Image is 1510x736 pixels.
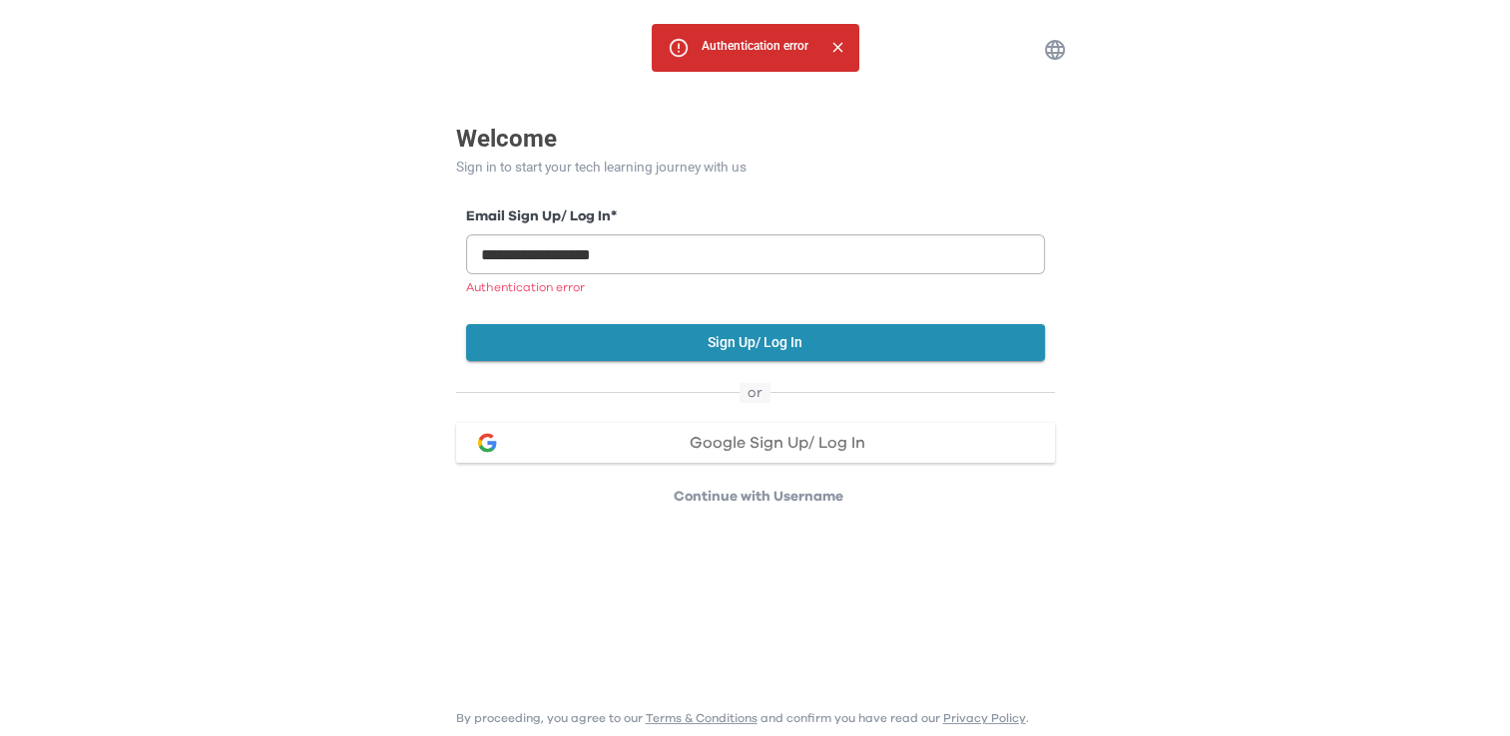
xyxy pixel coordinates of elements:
[701,30,807,66] div: Authentication error
[462,487,1055,507] p: Continue with Username
[646,712,757,724] a: Terms & Conditions
[690,435,865,451] span: Google Sign Up/ Log In
[456,423,1055,463] button: google loginGoogle Sign Up/ Log In
[456,710,1029,726] p: By proceeding, you agree to our and confirm you have read our .
[456,157,1055,178] p: Sign in to start your tech learning journey with us
[466,278,1045,296] p: Authentication error
[943,712,1026,724] a: Privacy Policy
[740,383,770,403] span: or
[475,431,499,455] img: google login
[823,34,850,61] button: Close
[456,121,1055,157] p: Welcome
[466,206,1045,227] label: Email Sign Up/ Log In *
[466,324,1045,361] button: Sign Up/ Log In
